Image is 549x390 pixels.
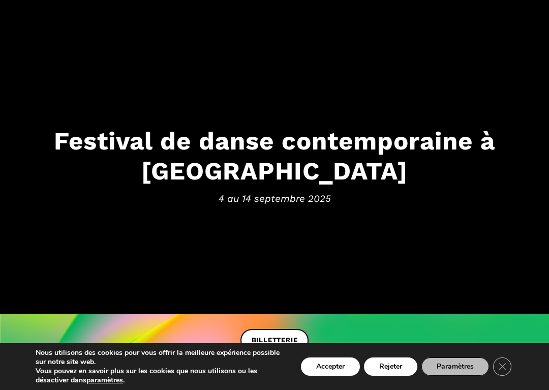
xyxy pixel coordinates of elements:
[240,329,309,352] a: BILLETTERIE
[86,376,123,385] button: paramètres
[252,335,298,346] span: BILLETTERIE
[10,191,539,206] span: 4 au 14 septembre 2025
[10,126,539,186] h3: Festival de danse contemporaine à [GEOGRAPHIC_DATA]
[301,357,360,376] button: Accepter
[493,357,511,376] button: Close GDPR Cookie Banner
[36,367,283,385] p: Vous pouvez en savoir plus sur les cookies que nous utilisons ou les désactiver dans .
[36,348,283,367] p: Nous utilisons des cookies pour vous offrir la meilleure expérience possible sur notre site web.
[421,357,489,376] button: Paramètres
[364,357,417,376] button: Rejeter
